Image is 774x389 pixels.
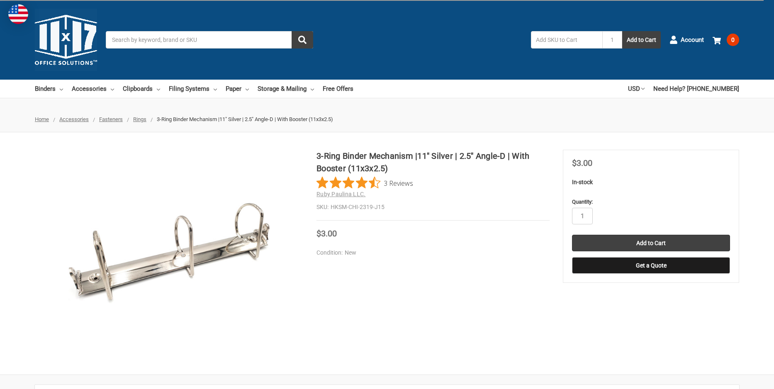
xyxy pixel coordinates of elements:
iframe: Google Customer Reviews [706,367,774,389]
label: Quantity: [572,198,730,206]
span: Account [681,35,704,45]
dt: Condition: [316,248,343,257]
span: 3 Reviews [384,177,413,189]
img: 3-Ring Binder Mechanism |11" Silver | 2.5" Angle-D | With Booster (11x3x2.5) [65,200,273,306]
a: Ruby Paulina LLC. [316,191,365,197]
input: Search by keyword, brand or SKU [106,31,313,49]
a: Filing Systems [169,80,217,98]
a: Need Help? [PHONE_NUMBER] [653,80,739,98]
button: Rated 4.3 out of 5 stars from 3 reviews. Jump to reviews. [316,177,413,189]
img: 11x17.com [35,9,97,71]
dd: New [316,248,545,257]
a: Home [35,116,49,122]
a: Accessories [72,80,114,98]
span: 0 [727,34,739,46]
a: Paper [226,80,249,98]
span: 3-Ring Binder Mechanism |11" Silver | 2.5" Angle-D | With Booster (11x3x2.5) [157,116,333,122]
a: Rings [133,116,146,122]
span: $3.00 [572,158,592,168]
a: Accessories [59,116,89,122]
img: duty and tax information for United States [8,4,28,24]
input: Add to Cart [572,235,730,251]
a: USD [628,80,645,98]
button: Add to Cart [622,31,661,49]
a: Free Offers [323,80,353,98]
a: 0 [713,29,739,51]
span: $3.00 [316,229,337,238]
button: Get a Quote [572,257,730,274]
input: Add SKU to Cart [531,31,602,49]
h1: 3-Ring Binder Mechanism |11" Silver | 2.5" Angle-D | With Booster (11x3x2.5) [316,150,549,175]
dt: SKU: [316,203,329,212]
a: Clipboards [123,80,160,98]
a: Fasteners [99,116,123,122]
p: In-stock [572,178,730,187]
a: Binders [35,80,63,98]
a: Account [669,29,704,51]
a: Storage & Mailing [258,80,314,98]
dd: HKSM-CHI-2319-J15 [316,203,549,212]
